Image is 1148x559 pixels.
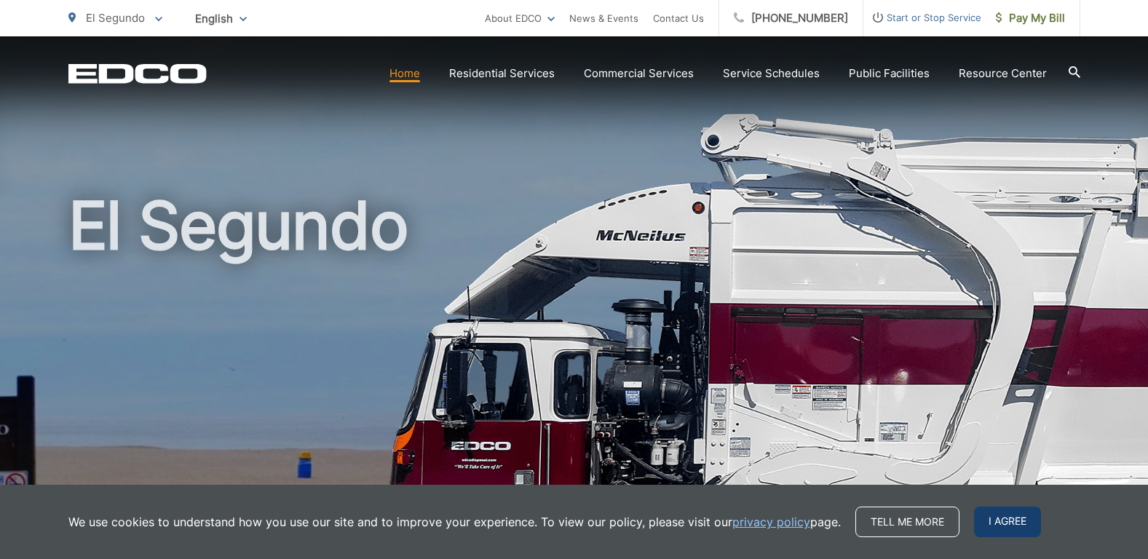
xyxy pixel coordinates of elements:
[68,63,207,84] a: EDCD logo. Return to the homepage.
[86,11,145,25] span: El Segundo
[184,6,258,31] span: English
[849,65,930,82] a: Public Facilities
[723,65,820,82] a: Service Schedules
[68,513,841,531] p: We use cookies to understand how you use our site and to improve your experience. To view our pol...
[449,65,555,82] a: Residential Services
[732,513,810,531] a: privacy policy
[389,65,420,82] a: Home
[974,507,1041,537] span: I agree
[996,9,1065,27] span: Pay My Bill
[959,65,1047,82] a: Resource Center
[653,9,704,27] a: Contact Us
[855,507,959,537] a: Tell me more
[569,9,638,27] a: News & Events
[485,9,555,27] a: About EDCO
[584,65,694,82] a: Commercial Services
